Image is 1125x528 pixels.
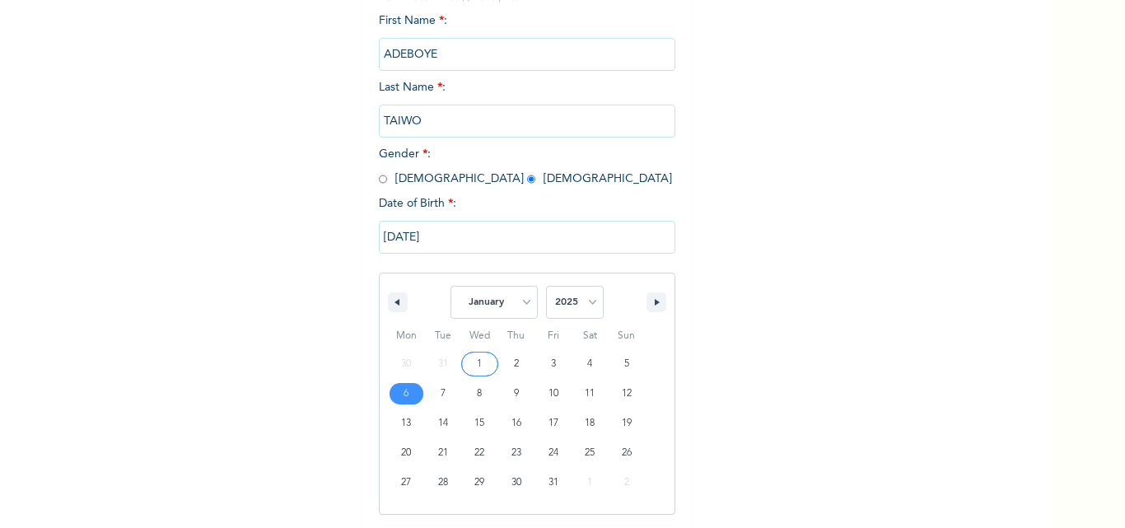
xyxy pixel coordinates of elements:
[585,409,595,438] span: 18
[438,438,448,468] span: 21
[572,438,609,468] button: 25
[514,349,519,379] span: 2
[404,379,408,409] span: 6
[461,379,498,409] button: 8
[461,323,498,349] span: Wed
[498,349,535,379] button: 2
[548,438,558,468] span: 24
[551,349,556,379] span: 3
[474,409,484,438] span: 15
[425,468,462,498] button: 28
[388,409,425,438] button: 13
[511,438,521,468] span: 23
[608,379,645,409] button: 12
[379,15,675,60] span: First Name :
[511,409,521,438] span: 16
[461,438,498,468] button: 22
[534,468,572,498] button: 31
[379,38,675,71] input: Enter your first name
[401,438,411,468] span: 20
[425,323,462,349] span: Tue
[498,409,535,438] button: 16
[474,438,484,468] span: 22
[388,323,425,349] span: Mon
[622,409,632,438] span: 19
[572,349,609,379] button: 4
[572,323,609,349] span: Sat
[438,409,448,438] span: 14
[379,148,672,185] span: Gender : [DEMOGRAPHIC_DATA] [DEMOGRAPHIC_DATA]
[548,468,558,498] span: 31
[425,438,462,468] button: 21
[608,349,645,379] button: 5
[425,379,462,409] button: 7
[379,221,675,254] input: DD-MM-YYYY
[498,468,535,498] button: 30
[585,379,595,409] span: 11
[461,409,498,438] button: 15
[511,468,521,498] span: 30
[401,409,411,438] span: 13
[477,379,482,409] span: 8
[498,323,535,349] span: Thu
[534,379,572,409] button: 10
[534,349,572,379] button: 3
[608,323,645,349] span: Sun
[477,349,482,379] span: 1
[379,105,675,138] input: Enter your last name
[534,323,572,349] span: Fri
[388,468,425,498] button: 27
[438,468,448,498] span: 28
[514,379,519,409] span: 9
[548,409,558,438] span: 17
[622,379,632,409] span: 12
[622,438,632,468] span: 26
[388,438,425,468] button: 20
[608,409,645,438] button: 19
[498,379,535,409] button: 9
[498,438,535,468] button: 23
[624,349,629,379] span: 5
[461,468,498,498] button: 29
[441,379,446,409] span: 7
[534,409,572,438] button: 17
[548,379,558,409] span: 10
[379,195,456,213] span: Date of Birth :
[587,349,592,379] span: 4
[401,468,411,498] span: 27
[585,438,595,468] span: 25
[379,82,675,127] span: Last Name :
[572,409,609,438] button: 18
[572,379,609,409] button: 11
[425,409,462,438] button: 14
[474,468,484,498] span: 29
[461,349,498,379] button: 1
[534,438,572,468] button: 24
[608,438,645,468] button: 26
[388,379,425,409] button: 6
